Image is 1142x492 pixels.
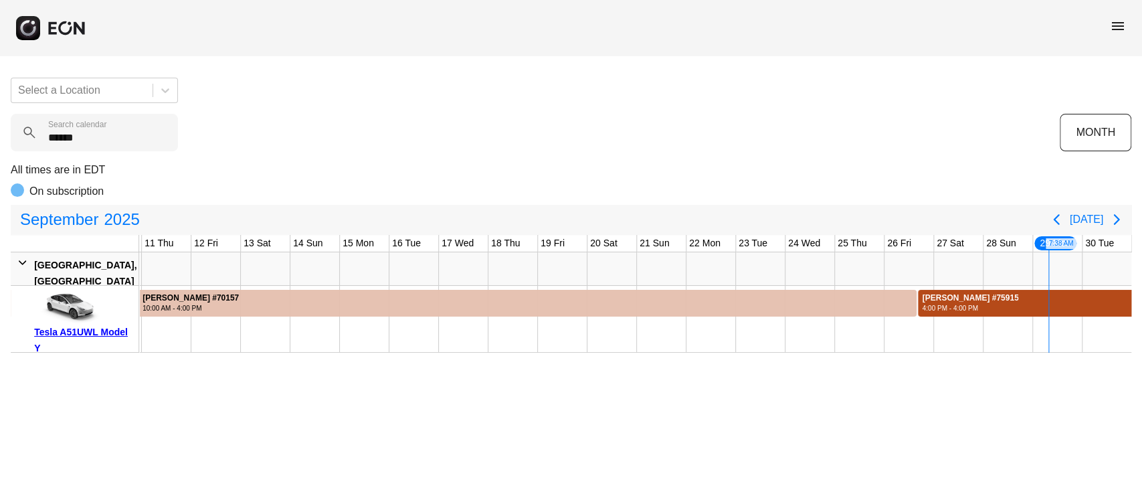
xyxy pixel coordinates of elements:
[1060,114,1131,151] button: MONTH
[142,293,239,303] div: [PERSON_NAME] #70157
[142,303,239,313] div: 10:00 AM - 4:00 PM
[11,162,1131,178] p: All times are in EDT
[922,303,1018,313] div: 4:00 PM - 4:00 PM
[686,235,723,252] div: 22 Mon
[241,235,273,252] div: 13 Sat
[17,206,101,233] span: September
[637,235,672,252] div: 21 Sun
[1110,18,1126,34] span: menu
[835,235,869,252] div: 25 Thu
[587,235,620,252] div: 20 Sat
[34,324,134,356] div: Tesla A51UWL Model Y
[538,235,567,252] div: 19 Fri
[1043,206,1070,233] button: Previous page
[1033,235,1078,252] div: 29 Mon
[934,235,966,252] div: 27 Sat
[290,235,325,252] div: 14 Sun
[101,206,142,233] span: 2025
[884,235,914,252] div: 26 Fri
[922,293,1018,303] div: [PERSON_NAME] #75915
[439,235,476,252] div: 17 Wed
[29,183,104,199] p: On subscription
[1082,235,1117,252] div: 30 Tue
[34,257,136,289] div: [GEOGRAPHIC_DATA], [GEOGRAPHIC_DATA]
[191,235,221,252] div: 12 Fri
[340,235,377,252] div: 15 Mon
[142,235,176,252] div: 11 Thu
[389,235,423,252] div: 16 Tue
[736,235,770,252] div: 23 Tue
[34,291,101,324] img: car
[1103,206,1130,233] button: Next page
[488,235,522,252] div: 18 Thu
[983,235,1018,252] div: 28 Sun
[1070,208,1103,232] button: [DATE]
[917,286,1132,317] div: Rented for 22 days by salomon kouassi Current status is late
[12,206,148,233] button: September2025
[48,119,106,130] label: Search calendar
[785,235,823,252] div: 24 Wed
